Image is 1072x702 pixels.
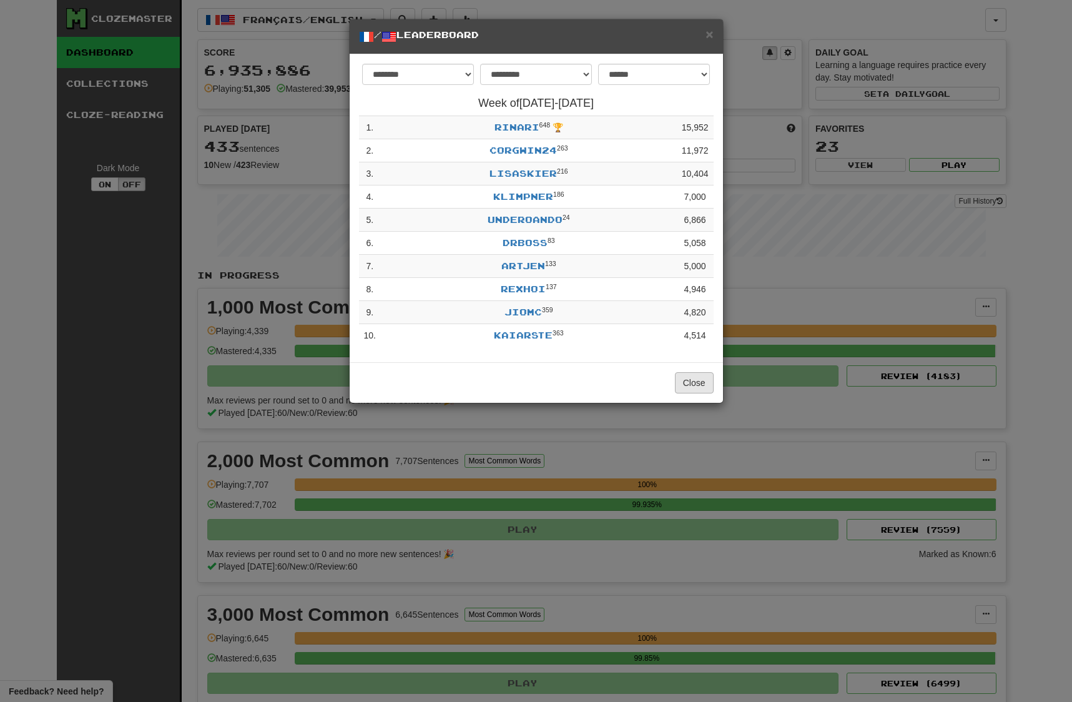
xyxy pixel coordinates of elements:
[677,209,714,232] td: 6,866
[677,324,714,347] td: 4,514
[359,209,381,232] td: 5 .
[553,329,564,337] sup: Level 363
[501,284,546,294] a: Rexhoi
[548,237,555,244] sup: Level 83
[546,283,557,290] sup: Level 137
[488,214,563,225] a: underoando
[489,145,557,156] a: corgwin24
[359,185,381,209] td: 4 .
[359,278,381,301] td: 8 .
[494,122,539,132] a: Rinari
[494,330,553,340] a: kaiarste
[489,168,557,179] a: Lisaskier
[706,27,713,41] span: ×
[493,191,553,202] a: klimpner
[359,162,381,185] td: 3 .
[539,121,551,129] sup: Level 648
[359,232,381,255] td: 6 .
[359,301,381,324] td: 9 .
[677,232,714,255] td: 5,058
[677,139,714,162] td: 11,972
[677,278,714,301] td: 4,946
[359,116,381,139] td: 1 .
[503,237,548,248] a: DrBoss
[359,97,714,110] h4: Week of [DATE] - [DATE]
[359,324,381,347] td: 10 .
[677,185,714,209] td: 7,000
[563,214,570,221] sup: Level 24
[677,162,714,185] td: 10,404
[553,190,564,198] sup: Level 186
[504,307,542,317] a: JioMc
[545,260,556,267] sup: Level 133
[675,372,714,393] button: Close
[677,255,714,278] td: 5,000
[557,167,568,175] sup: Level 216
[359,29,714,44] h5: / Leaderboard
[553,122,563,132] span: 🏆
[677,301,714,324] td: 4,820
[706,27,713,41] button: Close
[557,144,568,152] sup: Level 263
[542,306,553,314] sup: Level 359
[359,255,381,278] td: 7 .
[677,116,714,139] td: 15,952
[501,260,545,271] a: artjen
[359,139,381,162] td: 2 .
